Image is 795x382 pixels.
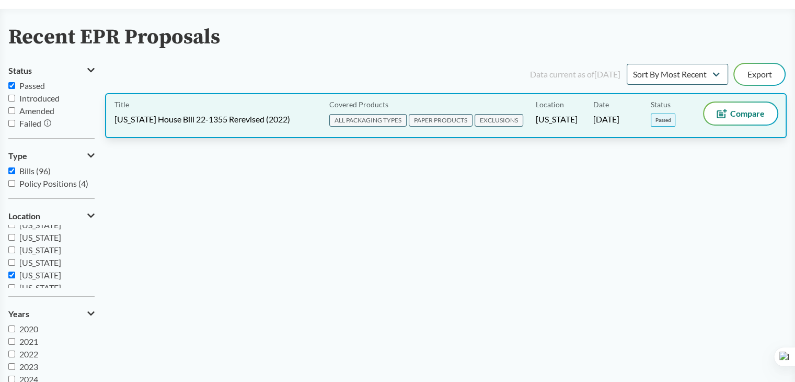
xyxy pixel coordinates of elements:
h2: Recent EPR Proposals [8,26,220,49]
span: Failed [19,118,41,128]
span: Compare [730,109,765,118]
span: Years [8,309,29,319]
input: Policy Positions (4) [8,180,15,187]
span: 2023 [19,362,38,372]
span: 2022 [19,349,38,359]
input: [US_STATE] [8,246,15,253]
button: Export [734,64,785,85]
input: [US_STATE] [8,272,15,278]
span: Status [651,99,671,110]
span: [US_STATE] [536,114,578,125]
button: Status [8,62,95,80]
input: 2021 [8,338,15,345]
span: [DATE] [593,114,619,125]
input: Bills (96) [8,167,15,174]
span: EXCLUSIONS [475,114,523,127]
input: 2020 [8,325,15,332]
span: Bills (96) [19,166,51,176]
span: [US_STATE] [19,232,61,242]
span: 2020 [19,324,38,334]
span: ALL PACKAGING TYPES [329,114,407,127]
input: [US_STATE] [8,221,15,228]
span: [US_STATE] [19,283,61,293]
span: [US_STATE] [19,270,61,280]
span: Type [8,151,27,161]
button: Years [8,305,95,323]
span: Location [8,211,40,221]
input: 2022 [8,351,15,357]
input: [US_STATE] [8,234,15,241]
span: Introduced [19,93,60,103]
input: 2023 [8,363,15,370]
span: Policy Positions (4) [19,178,88,188]
span: [US_STATE] [19,257,61,267]
button: Location [8,207,95,225]
input: [US_STATE] [8,284,15,291]
span: Passed [19,81,45,91]
input: [US_STATE] [8,259,15,266]
input: Amended [8,107,15,114]
span: Amended [19,106,54,116]
span: Location [536,99,564,110]
span: Status [8,66,32,75]
input: Passed [8,82,15,89]
button: Type [8,147,95,165]
input: Introduced [8,95,15,102]
div: Data current as of [DATE] [530,68,620,81]
span: PAPER PRODUCTS [409,114,473,127]
span: Date [593,99,609,110]
span: Title [114,99,129,110]
span: 2021 [19,336,38,346]
input: Failed [8,120,15,127]
span: [US_STATE] [19,245,61,255]
span: Covered Products [329,99,388,110]
span: [US_STATE] House Bill 22-1355 Rerevised (2022) [114,114,290,125]
button: Compare [704,103,777,125]
span: [US_STATE] [19,220,61,230]
span: Passed [651,114,675,127]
